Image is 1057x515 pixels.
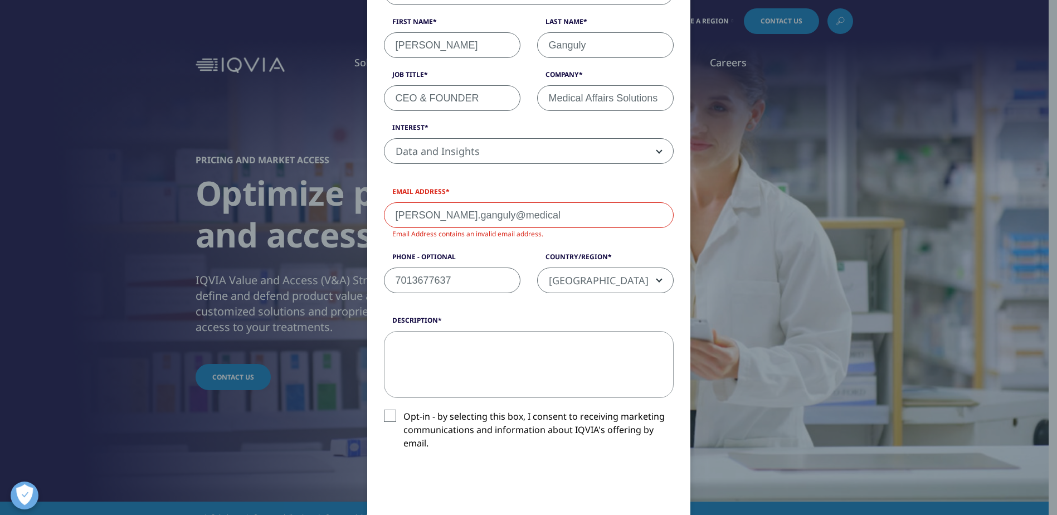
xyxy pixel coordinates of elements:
label: Country/Region [537,252,674,268]
button: Open Preferences [11,482,38,509]
label: Phone - Optional [384,252,520,268]
iframe: reCAPTCHA [384,468,553,511]
label: Job Title [384,70,520,85]
span: Data and Insights [384,139,673,164]
label: Interest [384,123,674,138]
label: First Name [384,17,520,32]
span: United States [537,268,674,293]
label: Company [537,70,674,85]
label: Email Address [384,187,674,202]
span: Email Address contains an invalid email address. [392,229,543,239]
label: Opt-in - by selecting this box, I consent to receiving marketing communications and information a... [384,410,674,456]
span: United States [538,268,673,294]
span: Data and Insights [384,138,674,164]
label: Description [384,315,674,331]
label: Last Name [537,17,674,32]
